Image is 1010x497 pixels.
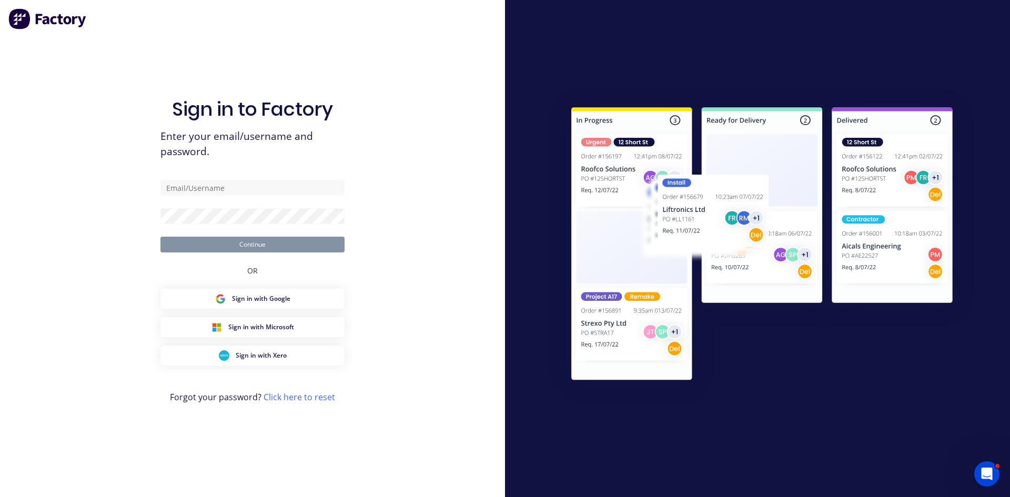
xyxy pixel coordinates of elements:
img: Microsoft Sign in [211,322,222,332]
div: OR [247,252,258,289]
span: Enter your email/username and password. [160,129,345,159]
span: Sign in with Google [232,294,290,303]
button: Microsoft Sign inSign in with Microsoft [160,317,345,337]
span: Sign in with Xero [236,351,287,360]
img: Xero Sign in [219,350,229,361]
img: Factory [8,8,87,29]
iframe: Intercom live chat [974,461,999,486]
input: Email/Username [160,180,345,196]
span: Forgot your password? [170,391,335,403]
h1: Sign in to Factory [172,98,333,120]
img: Sign in [548,86,976,405]
img: Google Sign in [215,293,226,304]
button: Google Sign inSign in with Google [160,289,345,309]
button: Continue [160,237,345,252]
span: Sign in with Microsoft [228,322,294,332]
a: Click here to reset [264,391,335,403]
button: Xero Sign inSign in with Xero [160,346,345,366]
